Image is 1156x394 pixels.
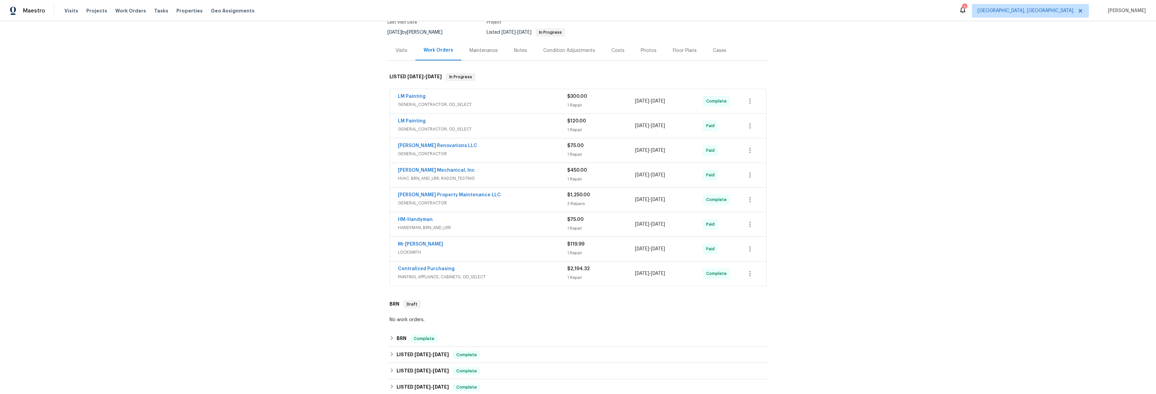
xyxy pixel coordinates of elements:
span: Complete [454,351,480,358]
h6: LISTED [389,73,442,81]
div: Condition Adjustments [543,47,595,54]
a: HM-Handyman [398,217,433,222]
div: Photos [641,47,657,54]
span: HANDYMAN, BRN_AND_LRR [398,224,567,231]
span: GENERAL_CONTRACTOR, OD_SELECT [398,101,567,108]
div: 1 Repair [567,250,635,256]
h6: LISTED [397,351,449,359]
span: [DATE] [433,385,449,389]
a: Mr [PERSON_NAME] [398,242,443,247]
span: Complete [706,98,729,105]
span: Complete [454,384,480,391]
span: [DATE] [414,352,431,357]
span: [DATE] [651,123,665,128]
div: No work orders. [389,316,767,323]
span: $75.00 [567,143,584,148]
a: [PERSON_NAME] Renovations LLC [398,143,477,148]
div: LISTED [DATE]-[DATE]In Progress [387,66,769,88]
div: 1 Repair [567,126,635,133]
span: - [414,352,449,357]
a: LM Painting [398,119,426,123]
span: GENERAL_CONTRACTOR [398,150,567,157]
h6: BRN [397,335,406,343]
span: Complete [454,368,480,374]
span: - [635,196,665,203]
div: LISTED [DATE]-[DATE]Complete [387,347,769,363]
span: Properties [176,7,203,14]
a: [PERSON_NAME] Property Maintenance LLC [398,193,501,197]
div: Floor Plans [673,47,697,54]
div: 1 [962,4,967,11]
div: BRN Complete [387,331,769,347]
div: Maintenance [469,47,498,54]
span: [DATE] [426,74,442,79]
span: $75.00 [567,217,584,222]
span: Paid [706,246,717,252]
div: BRN Draft [387,293,769,315]
div: Work Orders [424,47,453,54]
span: HVAC, BRN_AND_LRR, RADON_TESTING [398,175,567,182]
span: Paid [706,221,717,228]
span: - [635,98,665,105]
span: Paid [706,172,717,178]
span: [DATE] [651,271,665,276]
span: [PERSON_NAME] [1105,7,1146,14]
span: [DATE] [407,74,424,79]
span: In Progress [536,30,565,34]
div: 1 Repair [567,176,635,182]
div: Costs [611,47,625,54]
span: [DATE] [635,247,649,251]
span: Geo Assignments [211,7,255,14]
span: [DATE] [433,368,449,373]
span: Tasks [154,8,168,13]
span: PAINTING, APPLIANCE, CABINETS, OD_SELECT [398,274,567,280]
h6: LISTED [397,383,449,391]
span: Draft [404,301,420,308]
a: [PERSON_NAME] Mechanical, Inc [398,168,475,173]
span: LOCKSMITH [398,249,567,256]
span: [DATE] [651,148,665,153]
span: Paid [706,122,717,129]
div: 1 Repair [567,151,635,158]
span: [DATE] [433,352,449,357]
span: [DATE] [501,30,516,35]
span: Paid [706,147,717,154]
span: [DATE] [635,271,649,276]
div: by [PERSON_NAME] [387,28,451,36]
span: - [635,172,665,178]
span: $450.00 [567,168,587,173]
span: Last Visit Date [387,20,417,24]
span: $119.99 [567,242,584,247]
span: Projects [86,7,107,14]
span: - [635,270,665,277]
h6: LISTED [397,367,449,375]
div: LISTED [DATE]-[DATE]Complete [387,363,769,379]
a: LM Painting [398,94,426,99]
span: [DATE] [635,222,649,227]
span: [DATE] [635,148,649,153]
span: [DATE] [651,247,665,251]
span: [DATE] [651,197,665,202]
span: - [414,385,449,389]
span: Complete [411,335,437,342]
span: Complete [706,196,729,203]
span: $120.00 [567,119,586,123]
span: - [635,221,665,228]
span: [DATE] [414,385,431,389]
span: - [635,147,665,154]
span: GENERAL_CONTRACTOR, OD_SELECT [398,126,567,133]
div: Cases [713,47,726,54]
span: - [414,368,449,373]
span: In Progress [446,74,475,80]
div: Visits [396,47,407,54]
span: [DATE] [517,30,531,35]
div: 1 Repair [567,102,635,109]
a: Centralized Purchasing [398,266,455,271]
span: $300.00 [567,94,587,99]
span: [DATE] [651,99,665,104]
span: Work Orders [115,7,146,14]
span: Visits [64,7,78,14]
span: - [635,246,665,252]
div: 1 Repair [567,274,635,281]
span: [DATE] [414,368,431,373]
